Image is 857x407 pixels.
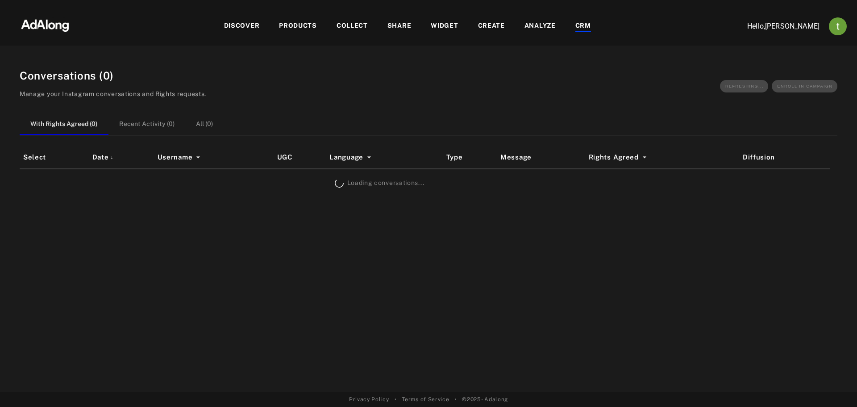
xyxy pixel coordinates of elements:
[110,153,113,161] span: ↓
[6,11,84,38] img: 63233d7d88ed69de3c212112c67096b6.png
[185,114,224,135] button: All (0)
[349,395,389,403] a: Privacy Policy
[224,21,260,32] div: DISCOVER
[387,21,412,32] div: SHARE
[20,67,206,84] h2: Conversations ( 0 )
[23,152,85,163] div: Select
[829,17,847,35] img: ACg8ocJj1Mp6hOb8A41jL1uwSMxz7God0ICt0FEFk954meAQ=s96-c
[92,152,150,163] div: Date
[478,21,505,32] div: CREATE
[575,21,591,32] div: CRM
[20,114,108,135] button: With Rights Agreed (0)
[443,146,497,169] th: Type
[402,395,449,403] a: Terms of Service
[395,395,397,403] span: •
[20,90,206,99] p: Manage your Instagram conversations and Rights requests.
[730,21,820,32] p: Hello, [PERSON_NAME]
[347,178,424,188] span: Loading conversations...
[524,21,556,32] div: ANALYZE
[462,395,508,403] span: © 2025 - Adalong
[739,146,830,169] th: Diffusion
[589,152,736,163] div: Rights Agreed
[274,146,326,169] th: UGC
[337,21,368,32] div: COLLECT
[108,114,185,135] button: Recent Activity (0)
[827,15,849,38] button: Account settings
[329,152,439,163] div: Language
[158,152,270,163] div: Username
[431,21,458,32] div: WIDGET
[455,395,457,403] span: •
[279,21,317,32] div: PRODUCTS
[497,146,585,169] th: Message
